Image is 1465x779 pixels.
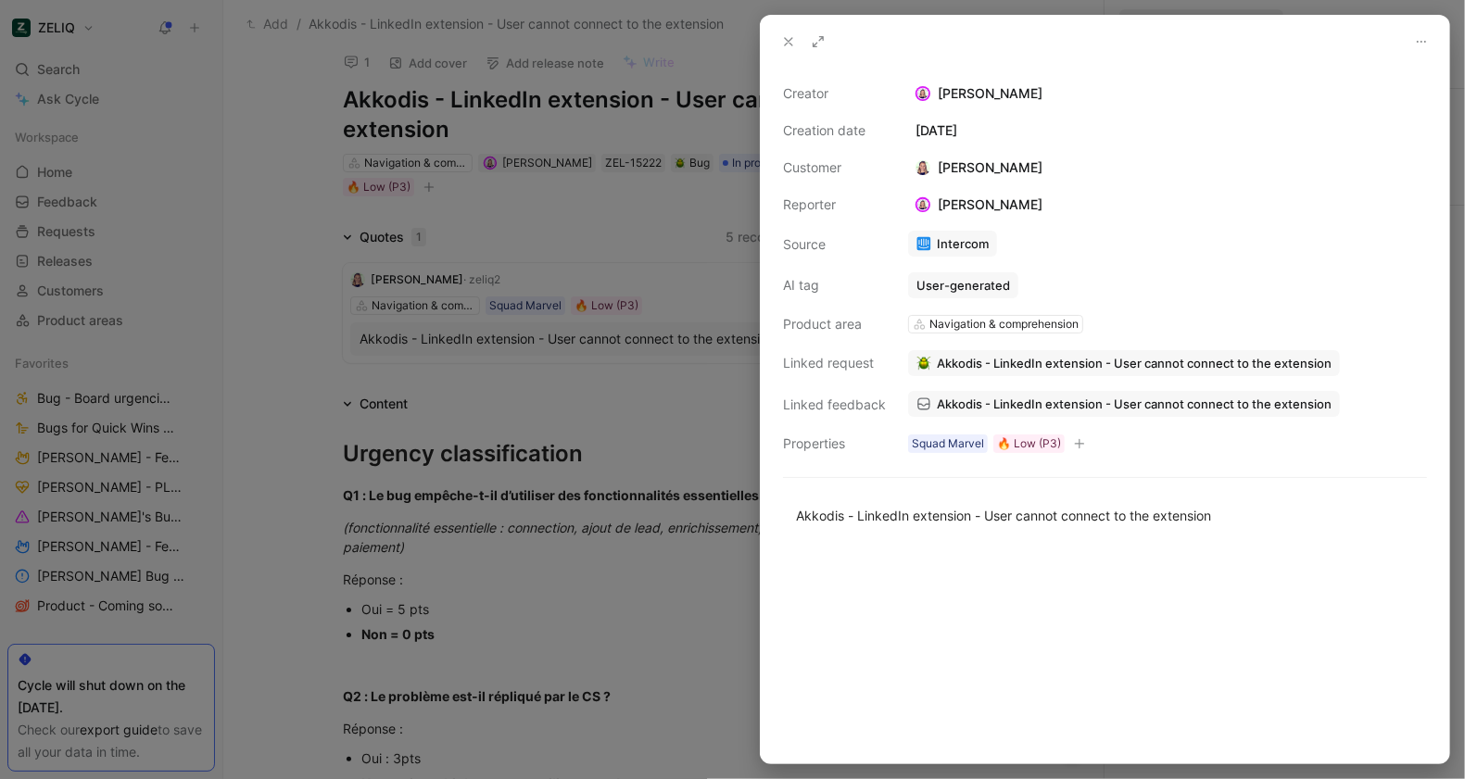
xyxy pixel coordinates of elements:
a: Akkodis - LinkedIn extension - User cannot connect to the extension [908,391,1340,417]
div: Source [783,233,886,256]
a: Intercom [908,231,997,257]
div: Customer [783,157,886,179]
div: Creation date [783,119,886,142]
div: Squad Marvel [912,434,984,453]
div: User-generated [916,277,1010,294]
div: Product area [783,313,886,335]
div: Navigation & comprehension [929,315,1079,333]
div: [PERSON_NAME] [908,157,1050,179]
div: Reporter [783,194,886,216]
div: Linked feedback [783,394,886,416]
div: Akkodis - LinkedIn extension - User cannot connect to the extension [796,506,1414,525]
span: Akkodis - LinkedIn extension - User cannot connect to the extension [937,396,1332,412]
img: 🪲 [916,356,931,371]
div: [PERSON_NAME] [908,82,1427,105]
div: AI tag [783,274,886,296]
button: 🪲Akkodis - LinkedIn extension - User cannot connect to the extension [908,350,1340,376]
div: Properties [783,433,886,455]
div: Linked request [783,352,886,374]
img: avatar [917,199,929,211]
div: 🔥 Low (P3) [997,434,1061,453]
div: [DATE] [908,119,1427,142]
img: avatar [917,88,929,100]
img: 9022122398065_db09ee4d6e664bd44051_192.jpg [916,160,930,175]
div: [PERSON_NAME] [908,194,1050,216]
div: Creator [783,82,886,105]
span: Akkodis - LinkedIn extension - User cannot connect to the extension [937,355,1332,371]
